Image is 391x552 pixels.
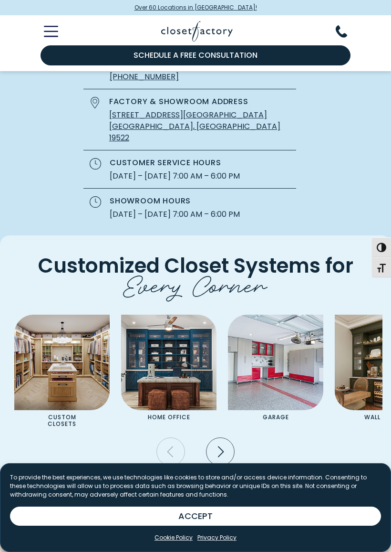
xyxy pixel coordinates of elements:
span: Every Corner [124,264,267,302]
span: Customer Service Hours [110,157,221,169]
button: Toggle Font size [372,257,391,277]
a: Home Office featuring desk and custom cabinetry Home Office [115,315,222,425]
span: [DATE] – [DATE] 7:00 AM – 6:00 PM [110,170,240,182]
button: Toggle Mobile Menu [32,26,58,37]
a: [STREET_ADDRESS][GEOGRAPHIC_DATA][GEOGRAPHIC_DATA], [GEOGRAPHIC_DATA] 19522 [109,109,280,143]
span: Over 60 Locations in [GEOGRAPHIC_DATA]! [134,3,257,12]
a: Schedule a Free Consultation [41,45,350,65]
span: Customized Closet Systems for [38,251,353,280]
p: Garage [243,410,308,425]
p: To provide the best experiences, we use technologies like cookies to store and/or access device i... [10,473,381,499]
button: ACCEPT [10,507,381,526]
button: Toggle High Contrast [372,237,391,257]
a: Privacy Policy [197,533,237,542]
img: Closet Factory Logo [161,21,233,42]
span: [DATE] – [DATE] 7:00 AM – 6:00 PM [110,209,240,220]
a: [PHONE_NUMBER] [110,71,179,82]
span: Factory & Showroom Address [109,96,248,107]
button: Phone Number [336,25,359,38]
span: Showroom Hours [110,195,191,207]
img: Home Office featuring desk and custom cabinetry [121,315,216,410]
img: Custom Closet with island [14,315,110,410]
button: Next slide [203,435,237,469]
img: Garage Cabinets [228,315,323,410]
p: Home Office [136,410,201,425]
a: Cookie Policy [154,533,193,542]
a: Garage Cabinets Garage [222,315,329,425]
a: Custom Closet with island Custom Closets [9,315,115,431]
p: Custom Closets [30,410,94,431]
button: Previous slide [154,435,188,469]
